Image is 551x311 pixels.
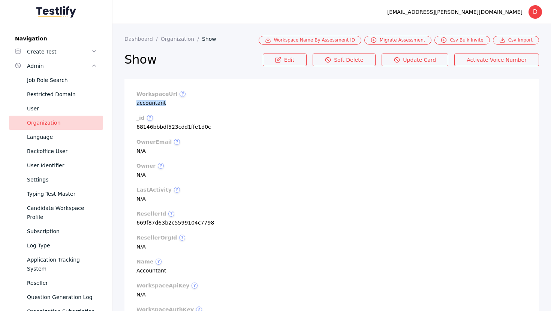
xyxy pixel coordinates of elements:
[136,139,527,145] label: ownerEmail
[27,241,97,250] div: Log Type
[27,132,97,141] div: Language
[27,175,97,184] div: Settings
[9,290,103,304] a: Question Generation Log
[147,115,153,121] span: ?
[192,283,198,289] span: ?
[27,61,91,70] div: Admin
[136,235,527,250] section: N/A
[36,6,76,18] img: Testlify - Backoffice
[136,139,527,154] section: N/A
[27,104,97,113] div: User
[9,187,103,201] a: Typing Test Master
[202,36,222,42] a: Show
[27,90,97,99] div: Restricted Domain
[27,293,97,302] div: Question Generation Log
[313,54,376,66] a: Soft Delete
[27,204,97,222] div: Candidate Workspace Profile
[136,211,527,217] label: resellerId
[493,36,539,45] a: Csv Import
[529,5,542,19] div: D
[158,163,164,169] span: ?
[180,91,186,97] span: ?
[9,238,103,253] a: Log Type
[136,163,527,178] section: N/A
[27,227,97,236] div: Subscription
[27,278,97,287] div: Reseller
[136,187,527,193] label: lastActivity
[9,144,103,158] a: Backoffice User
[136,163,527,169] label: owner
[27,47,91,56] div: Create Test
[9,116,103,130] a: Organization
[136,211,527,226] section: 669f87d63b2c5599104c7798
[9,276,103,290] a: Reseller
[9,158,103,173] a: User Identifier
[387,7,523,16] div: [EMAIL_ADDRESS][PERSON_NAME][DOMAIN_NAME]
[136,187,527,202] section: N/A
[27,255,97,273] div: Application Tracking System
[259,36,361,45] a: Workspace Name By Assessment ID
[161,36,202,42] a: Organization
[174,139,180,145] span: ?
[27,76,97,85] div: Job Role Search
[168,211,174,217] span: ?
[124,52,263,67] h2: Show
[136,235,527,241] label: resellerOrgId
[27,147,97,156] div: Backoffice User
[9,73,103,87] a: Job Role Search
[454,54,539,66] a: Activate Voice Number
[364,36,431,45] a: Migrate Assessment
[136,283,527,289] label: workspaceApiKey
[9,201,103,224] a: Candidate Workspace Profile
[9,253,103,276] a: Application Tracking System
[263,54,307,66] a: Edit
[136,259,527,274] section: Accountant
[136,115,527,121] label: _id
[136,91,527,106] section: accountant
[9,224,103,238] a: Subscription
[9,130,103,144] a: Language
[136,91,527,97] label: workspaceUrl
[9,101,103,116] a: User
[434,36,490,45] a: Csv Bulk Invite
[9,87,103,101] a: Restricted Domain
[382,54,448,66] a: Update Card
[136,259,527,265] label: name
[124,36,161,42] a: Dashboard
[156,259,162,265] span: ?
[136,115,527,130] section: 68146bbbdf523cdd1ffe1d0c
[27,189,97,198] div: Typing Test Master
[27,161,97,170] div: User Identifier
[179,235,185,241] span: ?
[136,283,527,298] section: N/A
[9,173,103,187] a: Settings
[27,118,97,127] div: Organization
[174,187,180,193] span: ?
[9,36,103,42] label: Navigation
